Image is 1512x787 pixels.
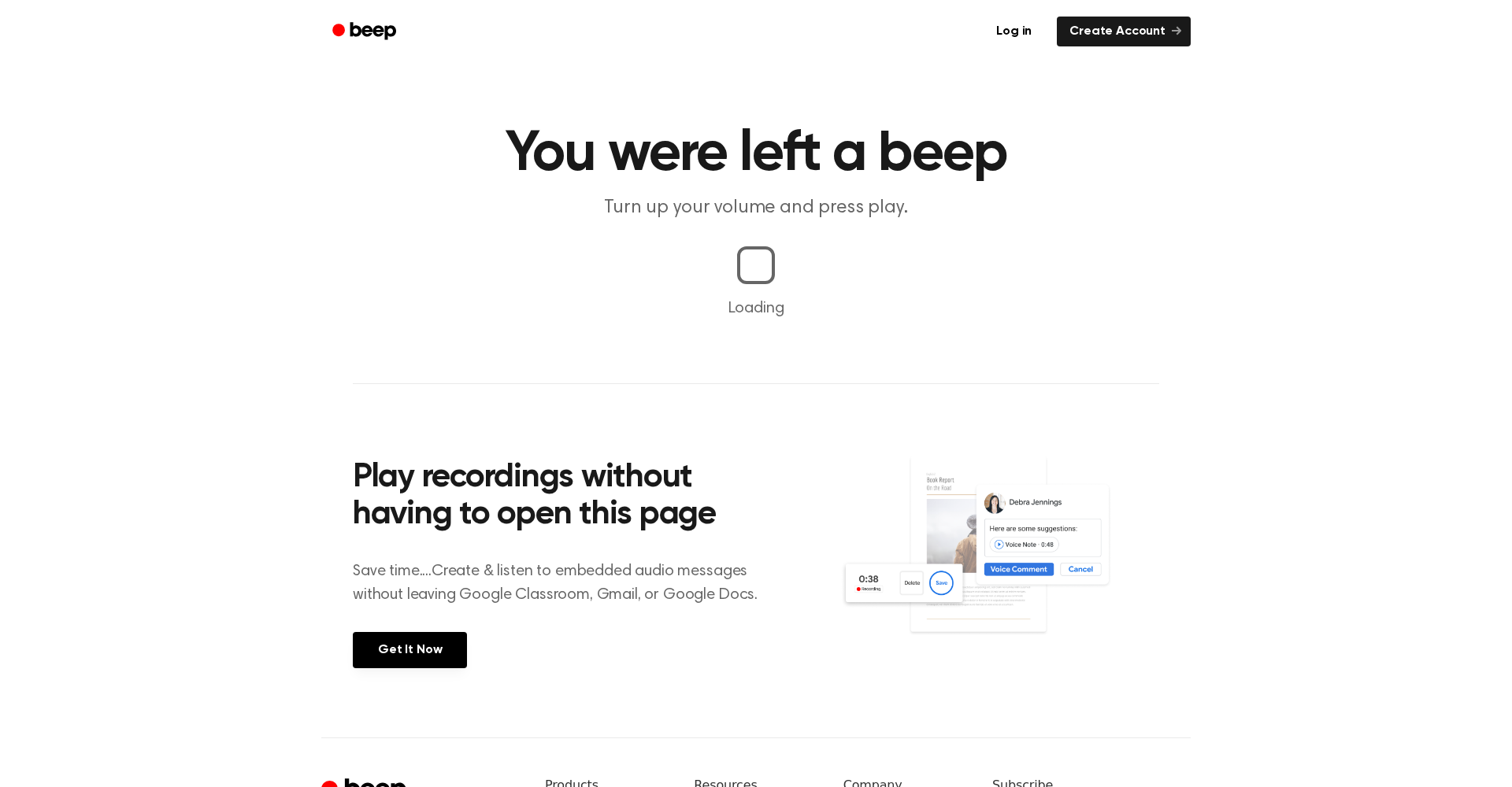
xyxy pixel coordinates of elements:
p: Save time....Create & listen to embedded audio messages without leaving Google Classroom, Gmail, ... [353,560,777,607]
a: Get It Now [353,632,467,668]
img: Voice Comments on Docs and Recording Widget [840,455,1159,667]
a: Create Account [1057,17,1191,46]
h2: Play recordings without having to open this page [353,460,777,534]
p: Turn up your volume and press play. [454,195,1058,221]
a: Beep [321,17,410,47]
p: Loading [19,297,1493,320]
h1: You were left a beep [353,126,1159,183]
a: Log in [980,13,1047,50]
